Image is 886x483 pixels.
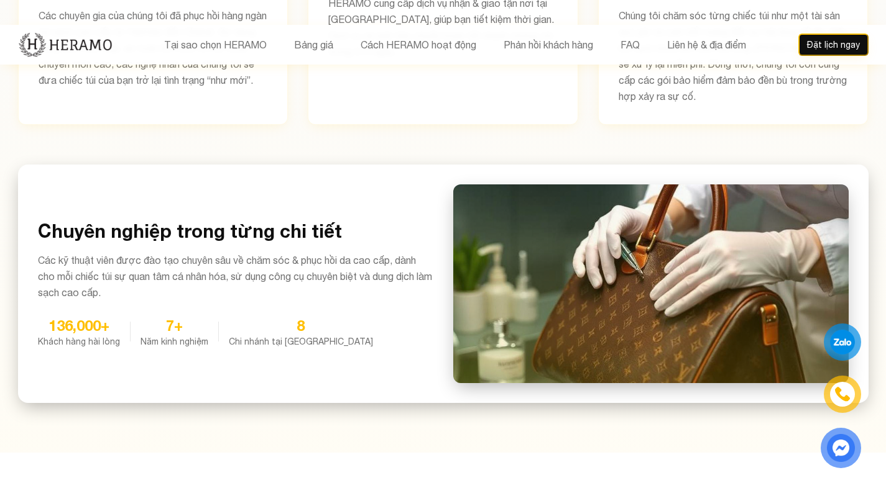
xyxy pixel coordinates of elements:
[229,315,373,335] div: 8
[38,335,120,348] div: Khách hàng hài lòng
[141,335,208,348] div: Năm kinh nghiệm
[357,37,480,53] button: Cách HERAMO hoạt động
[290,37,337,53] button: Bảng giá
[160,37,270,53] button: Tại sao chọn HERAMO
[38,315,120,335] div: 136,000+
[39,7,268,88] p: Các chuyên gia của chúng tôi đã phục hồi hàng ngàn túi xách cao cấp từ Hermès đến Chanel. Sử dụng...
[619,7,848,104] p: Chúng tôi chăm sóc từng chiếc túi như một tài sản quý giá và cam kết mang đến sự hài lòng tối đa....
[18,32,113,58] img: new-logo.3f60348b.png
[38,220,433,242] h3: Chuyên nghiệp trong từng chi tiết
[229,335,373,348] div: Chi nhánh tại [GEOGRAPHIC_DATA]
[500,37,597,53] button: Phản hồi khách hàng
[141,315,208,335] div: 7+
[798,34,869,56] button: Đặt lịch ngay
[824,376,861,413] a: phone-icon
[617,37,644,53] button: FAQ
[835,387,850,402] img: phone-icon
[663,37,750,53] button: Liên hệ & địa điểm
[38,252,433,300] p: Các kỹ thuật viên được đào tạo chuyên sâu về chăm sóc & phục hồi da cao cấp, dành cho mỗi chiếc t...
